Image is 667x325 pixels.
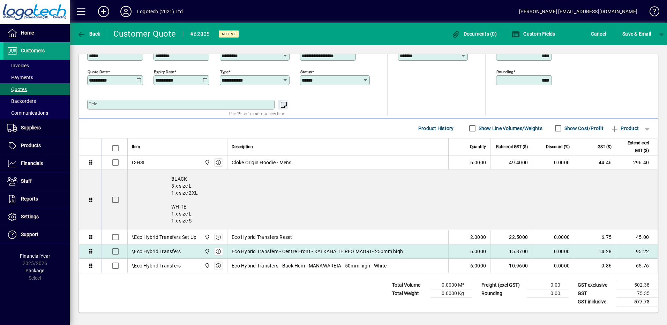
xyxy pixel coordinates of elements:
[89,101,97,106] mat-label: Title
[21,48,45,53] span: Customers
[3,226,70,243] a: Support
[232,248,403,255] span: Eco Hybrid Transfers - Centre Front - KAI KAHA TE REO MAORI - 250mm high
[620,139,649,154] span: Extend excl GST ($)
[220,69,228,74] mat-label: Type
[3,24,70,42] a: Home
[7,86,27,92] span: Quotes
[622,31,625,37] span: S
[415,122,457,135] button: Product History
[115,5,137,18] button: Profile
[203,159,211,166] span: Central
[7,75,33,80] span: Payments
[495,248,528,255] div: 15.8700
[418,123,454,134] span: Product History
[598,143,612,151] span: GST ($)
[21,125,41,130] span: Suppliers
[478,281,527,289] td: Freight (excl GST)
[232,234,292,241] span: Eco Hybrid Transfers Reset
[75,28,102,40] button: Back
[470,159,486,166] span: 6.0000
[21,214,39,219] span: Settings
[3,71,70,83] a: Payments
[451,31,497,37] span: Documents (0)
[389,281,430,289] td: Total Volume
[21,143,41,148] span: Products
[132,159,144,166] div: C-HSI
[3,137,70,154] a: Products
[616,230,658,244] td: 45.00
[619,28,654,40] button: Save & Email
[203,248,211,255] span: Central
[7,63,29,68] span: Invoices
[610,123,639,134] span: Product
[21,232,38,237] span: Support
[519,6,637,17] div: [PERSON_NAME] [EMAIL_ADDRESS][DOMAIN_NAME]
[7,98,36,104] span: Backorders
[3,173,70,190] a: Staff
[229,109,284,118] mat-hint: Use 'Enter' to start a new line
[527,289,569,297] td: 0.00
[607,122,642,135] button: Product
[622,28,651,39] span: ave & Email
[132,248,181,255] div: \Eco Hybrid Transfers
[616,259,658,273] td: 65.76
[203,262,211,270] span: Central
[154,69,174,74] mat-label: Expiry date
[495,159,528,166] div: 49.4000
[132,234,196,241] div: \Eco Hybrid Transfers Set Up
[190,29,210,40] div: #62805
[3,83,70,95] a: Quotes
[92,5,115,18] button: Add
[7,110,48,116] span: Communications
[495,234,528,241] div: 22.5000
[527,281,569,289] td: 0.00
[478,289,527,297] td: Rounding
[132,262,181,269] div: \Eco Hybrid Transfers
[470,248,486,255] span: 6.0000
[3,155,70,172] a: Financials
[137,6,183,17] div: Logotech (2021) Ltd
[511,31,555,37] span: Custom Fields
[70,28,108,40] app-page-header-button: Back
[300,69,312,74] mat-label: Status
[574,244,616,259] td: 14.28
[21,30,34,36] span: Home
[532,156,574,170] td: 0.0000
[532,244,574,259] td: 0.0000
[510,28,557,40] button: Custom Fields
[128,170,658,230] div: BLACK 3 x size L 1 x size 2XL WHITE 1 x size L 1 x size S
[20,253,50,259] span: Financial Year
[21,160,43,166] span: Financials
[3,95,70,107] a: Backorders
[546,143,570,151] span: Discount (%)
[77,31,100,37] span: Back
[430,289,472,297] td: 0.0000 Kg
[477,125,542,132] label: Show Line Volumes/Weights
[495,262,528,269] div: 10.9600
[3,119,70,137] a: Suppliers
[644,1,658,24] a: Knowledge Base
[389,289,430,297] td: Total Weight
[574,156,616,170] td: 44.46
[574,289,616,297] td: GST
[616,289,658,297] td: 75.35
[616,244,658,259] td: 95.22
[496,69,513,74] mat-label: Rounding
[222,32,236,36] span: Active
[25,268,44,273] span: Package
[616,281,658,289] td: 502.38
[574,281,616,289] td: GST exclusive
[574,297,616,306] td: GST inclusive
[232,143,253,151] span: Description
[3,190,70,208] a: Reports
[232,262,387,269] span: Eco Hybrid Transfers - Back Hem - MANAWAREIA - 50mm high - White
[616,156,658,170] td: 296.40
[470,143,486,151] span: Quantity
[470,262,486,269] span: 6.0000
[496,143,528,151] span: Rate excl GST ($)
[3,60,70,71] a: Invoices
[203,233,211,241] span: Central
[232,159,292,166] span: Cloke Origin Hoodie - Mens
[532,259,574,273] td: 0.0000
[132,143,140,151] span: Item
